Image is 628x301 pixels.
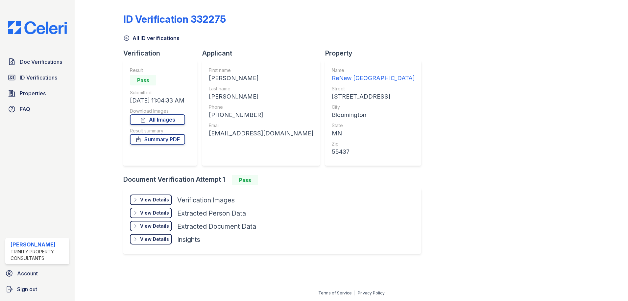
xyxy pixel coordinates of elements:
[130,127,185,134] div: Result summary
[209,110,313,120] div: [PHONE_NUMBER]
[5,71,69,84] a: ID Verifications
[17,285,37,293] span: Sign out
[20,89,46,97] span: Properties
[130,96,185,105] div: [DATE] 11:04:33 AM
[354,290,355,295] div: |
[209,104,313,110] div: Phone
[209,92,313,101] div: [PERSON_NAME]
[20,105,30,113] span: FAQ
[332,74,415,83] div: ReNew [GEOGRAPHIC_DATA]
[20,58,62,66] span: Doc Verifications
[5,103,69,116] a: FAQ
[11,241,67,248] div: [PERSON_NAME]
[332,92,415,101] div: [STREET_ADDRESS]
[209,74,313,83] div: [PERSON_NAME]
[325,49,426,58] div: Property
[209,85,313,92] div: Last name
[11,248,67,262] div: Trinity Property Consultants
[140,210,169,216] div: View Details
[3,283,72,296] a: Sign out
[332,147,415,156] div: 55437
[140,197,169,203] div: View Details
[140,223,169,229] div: View Details
[332,85,415,92] div: Street
[209,122,313,129] div: Email
[202,49,325,58] div: Applicant
[3,21,72,34] img: CE_Logo_Blue-a8612792a0a2168367f1c8372b55b34899dd931a85d93a1a3d3e32e68fde9ad4.png
[332,141,415,147] div: Zip
[332,110,415,120] div: Bloomington
[358,290,385,295] a: Privacy Policy
[123,13,226,25] div: ID Verification 332275
[177,235,200,244] div: Insights
[232,175,258,185] div: Pass
[177,209,246,218] div: Extracted Person Data
[17,269,38,277] span: Account
[123,34,180,42] a: All ID verifications
[123,175,426,185] div: Document Verification Attempt 1
[177,196,235,205] div: Verification Images
[20,74,57,81] span: ID Verifications
[5,55,69,68] a: Doc Verifications
[177,222,256,231] div: Extracted Document Data
[123,49,202,58] div: Verification
[332,129,415,138] div: MN
[140,236,169,243] div: View Details
[600,275,621,294] iframe: chat widget
[332,122,415,129] div: State
[332,67,415,74] div: Name
[332,67,415,83] a: Name ReNew [GEOGRAPHIC_DATA]
[130,67,185,74] div: Result
[130,75,156,85] div: Pass
[318,290,352,295] a: Terms of Service
[130,134,185,145] a: Summary PDF
[130,114,185,125] a: All Images
[209,129,313,138] div: [EMAIL_ADDRESS][DOMAIN_NAME]
[130,89,185,96] div: Submitted
[130,108,185,114] div: Download Images
[5,87,69,100] a: Properties
[3,267,72,280] a: Account
[209,67,313,74] div: First name
[332,104,415,110] div: City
